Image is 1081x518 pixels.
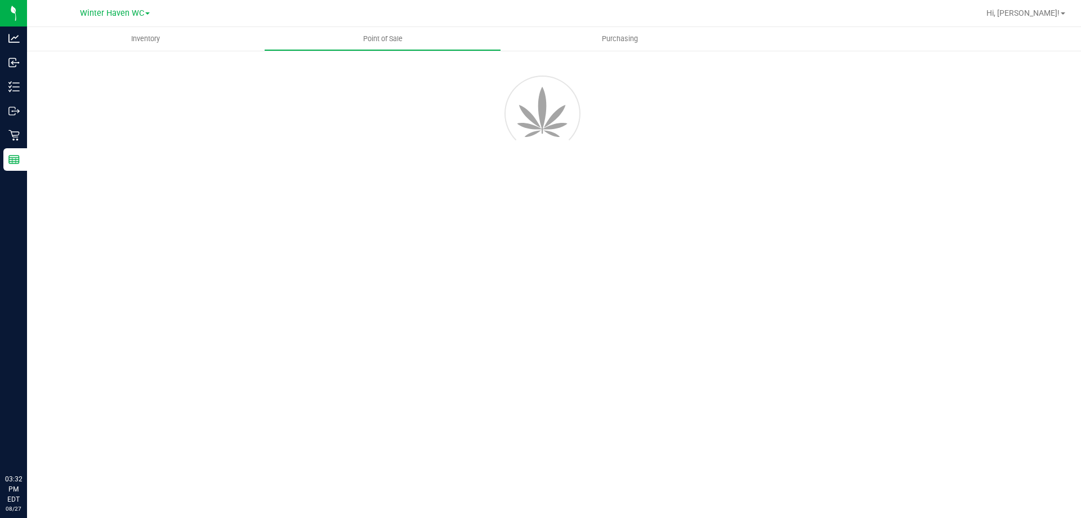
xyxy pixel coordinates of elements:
[8,105,20,117] inline-svg: Outbound
[80,8,144,18] span: Winter Haven WC
[501,27,738,51] a: Purchasing
[587,34,653,44] span: Purchasing
[348,34,418,44] span: Point of Sale
[8,81,20,92] inline-svg: Inventory
[8,130,20,141] inline-svg: Retail
[5,474,22,504] p: 03:32 PM EDT
[116,34,175,44] span: Inventory
[986,8,1060,17] span: Hi, [PERSON_NAME]!
[8,57,20,68] inline-svg: Inbound
[5,504,22,513] p: 08/27
[8,33,20,44] inline-svg: Analytics
[8,154,20,165] inline-svg: Reports
[264,27,501,51] a: Point of Sale
[27,27,264,51] a: Inventory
